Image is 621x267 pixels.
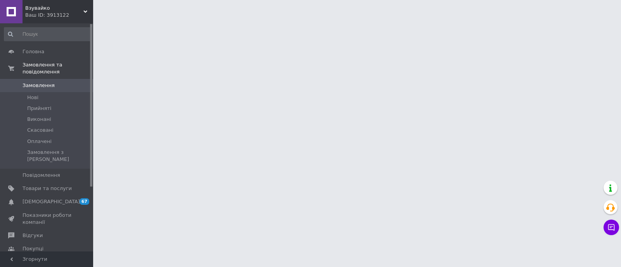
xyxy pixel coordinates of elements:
[604,220,619,235] button: Чат з покупцем
[27,105,51,112] span: Прийняті
[27,127,54,134] span: Скасовані
[23,198,80,205] span: [DEMOGRAPHIC_DATA]
[80,198,89,205] span: 67
[23,185,72,192] span: Товари та послуги
[27,149,91,163] span: Замовлення з [PERSON_NAME]
[25,5,83,12] span: Взувайко
[27,116,51,123] span: Виконані
[23,212,72,226] span: Показники роботи компанії
[23,245,43,252] span: Покупці
[23,232,43,239] span: Відгуки
[27,138,52,145] span: Оплачені
[23,172,60,179] span: Повідомлення
[23,48,44,55] span: Головна
[23,82,55,89] span: Замовлення
[23,61,93,75] span: Замовлення та повідомлення
[27,94,38,101] span: Нові
[4,27,92,41] input: Пошук
[25,12,93,19] div: Ваш ID: 3913122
